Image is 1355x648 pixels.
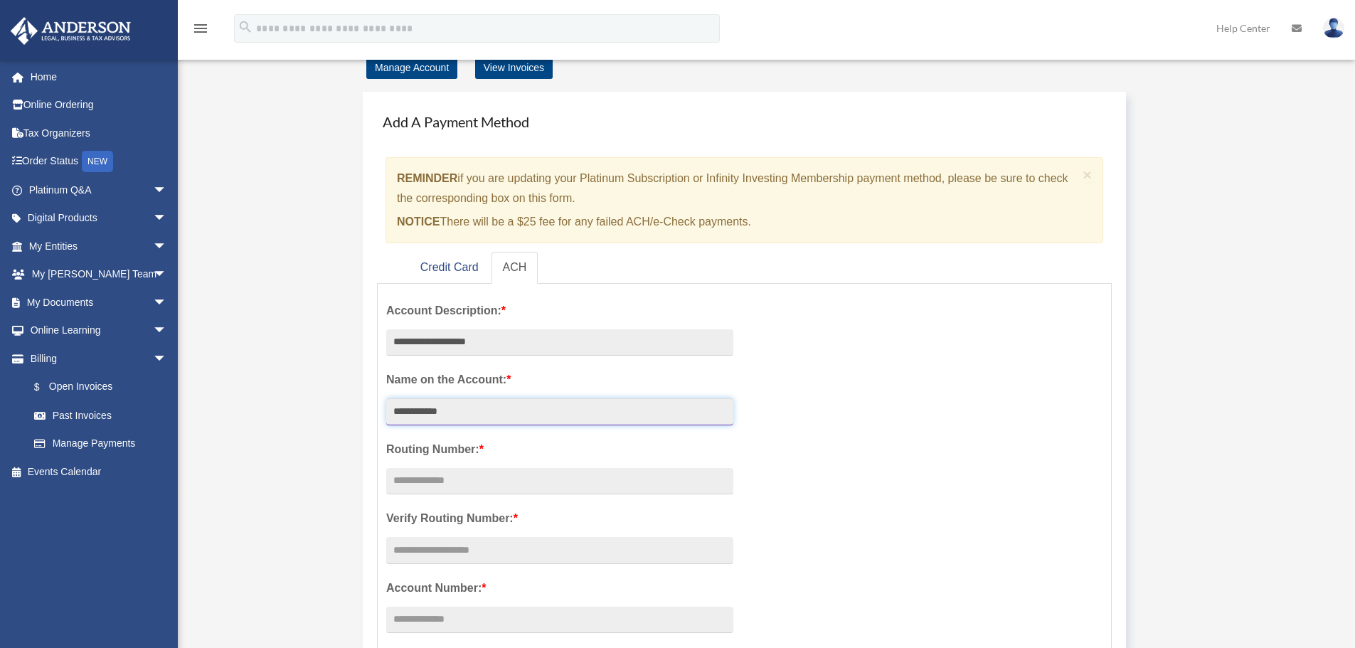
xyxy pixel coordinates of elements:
a: My [PERSON_NAME] Teamarrow_drop_down [10,260,188,289]
a: $Open Invoices [20,373,188,402]
button: Close [1083,167,1093,182]
div: if you are updating your Platinum Subscription or Infinity Investing Membership payment method, p... [386,157,1103,243]
a: Platinum Q&Aarrow_drop_down [10,176,188,204]
label: Account Number: [386,578,733,598]
a: Events Calendar [10,457,188,486]
a: Credit Card [409,252,490,284]
label: Routing Number: [386,440,733,460]
strong: NOTICE [397,216,440,228]
label: Account Description: [386,301,733,321]
a: My Documentsarrow_drop_down [10,288,188,317]
a: View Invoices [475,56,553,79]
label: Verify Routing Number: [386,509,733,529]
a: Past Invoices [20,401,188,430]
a: ACH [491,252,538,284]
a: Online Ordering [10,91,188,119]
a: Home [10,63,188,91]
a: Manage Account [366,56,457,79]
span: arrow_drop_down [153,288,181,317]
span: arrow_drop_down [153,176,181,205]
img: User Pic [1323,18,1344,38]
a: My Entitiesarrow_drop_down [10,232,188,260]
span: $ [42,378,49,396]
strong: REMINDER [397,172,457,184]
a: menu [192,25,209,37]
span: arrow_drop_down [153,232,181,261]
span: × [1083,166,1093,183]
i: menu [192,20,209,37]
span: arrow_drop_down [153,204,181,233]
img: Anderson Advisors Platinum Portal [6,17,135,45]
a: Billingarrow_drop_down [10,344,188,373]
p: There will be a $25 fee for any failed ACH/e-Check payments. [397,212,1078,232]
a: Online Learningarrow_drop_down [10,317,188,345]
a: Order StatusNEW [10,147,188,176]
span: arrow_drop_down [153,344,181,373]
span: arrow_drop_down [153,260,181,290]
i: search [238,19,253,35]
span: arrow_drop_down [153,317,181,346]
a: Digital Productsarrow_drop_down [10,204,188,233]
a: Manage Payments [20,430,181,458]
label: Name on the Account: [386,370,733,390]
h4: Add A Payment Method [377,106,1112,137]
div: NEW [82,151,113,172]
a: Tax Organizers [10,119,188,147]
